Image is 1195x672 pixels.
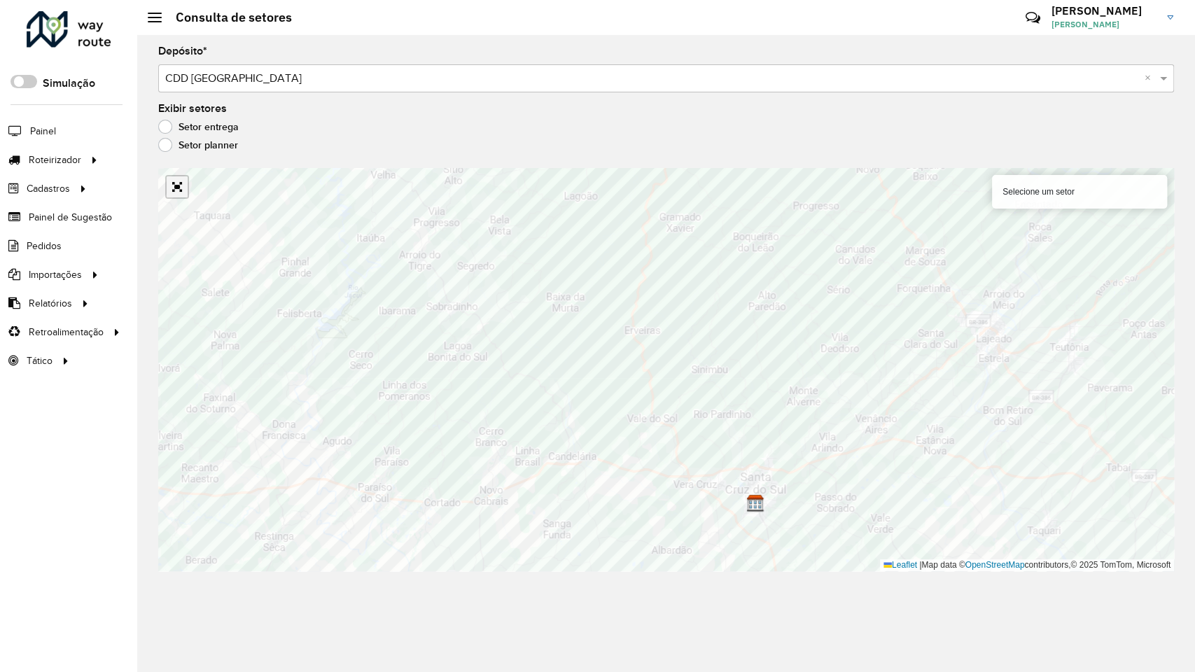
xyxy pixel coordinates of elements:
div: Críticas? Dúvidas? Elogios? Sugestões? Entre em contato conosco! [858,4,1005,42]
a: Leaflet [883,560,917,570]
span: Painel de Sugestão [29,210,112,225]
a: OpenStreetMap [965,560,1025,570]
span: | [919,560,921,570]
label: Setor entrega [158,120,239,134]
label: Simulação [43,75,95,92]
span: Tático [27,353,53,368]
span: Painel [30,124,56,139]
label: Setor planner [158,138,238,152]
span: [PERSON_NAME] [1051,18,1156,31]
div: Map data © contributors,© 2025 TomTom, Microsoft [880,559,1174,571]
a: Contato Rápido [1018,3,1048,33]
span: Pedidos [27,239,62,253]
a: Abrir mapa em tela cheia [167,176,188,197]
span: Retroalimentação [29,325,104,339]
h2: Consulta de setores [162,10,292,25]
span: Relatórios [29,296,72,311]
label: Exibir setores [158,100,227,117]
span: Importações [29,267,82,282]
label: Depósito [158,43,207,59]
span: Roteirizador [29,153,81,167]
span: Clear all [1145,70,1156,87]
h3: [PERSON_NAME] [1051,4,1156,17]
span: Cadastros [27,181,70,196]
div: Selecione um setor [992,175,1167,209]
